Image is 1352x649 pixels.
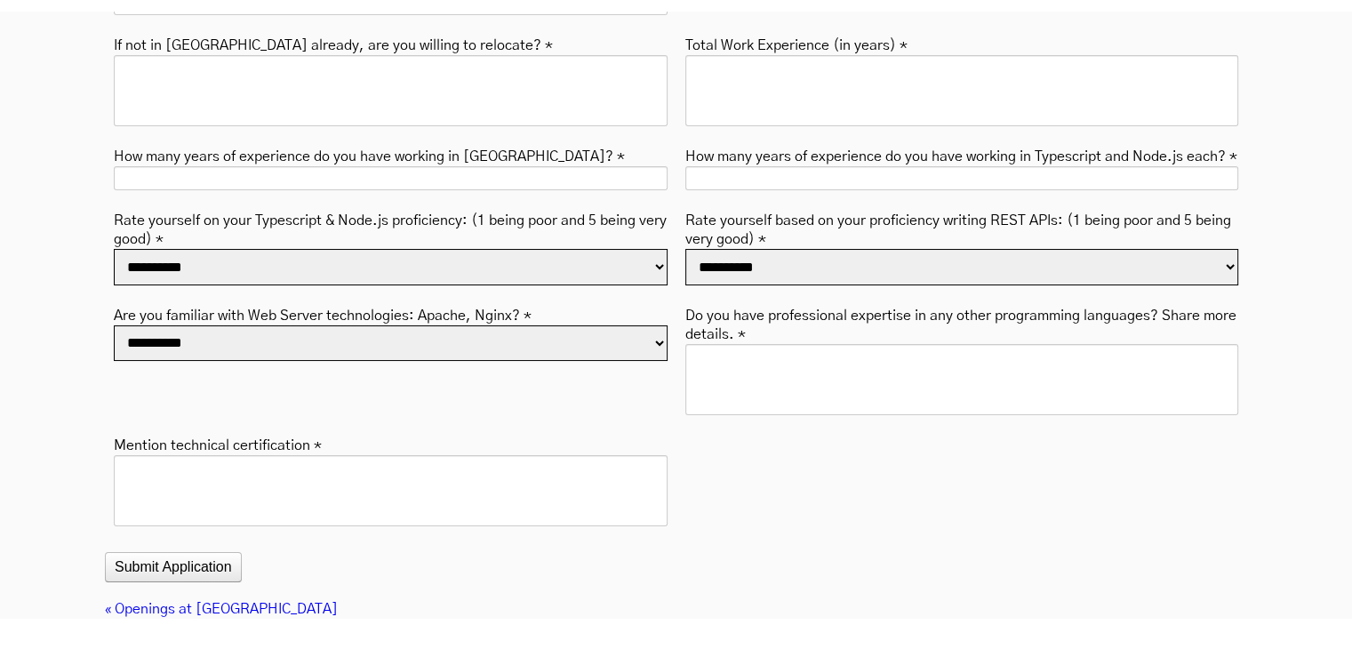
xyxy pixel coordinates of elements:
[685,302,1239,344] label: Do you have professional expertise in any other programming languages? Share more details. *
[685,143,1237,166] label: How many years of experience do you have working in Typescript and Node.js each? *
[114,32,553,55] label: If not in [GEOGRAPHIC_DATA] already, are you willing to relocate? *
[114,207,668,249] label: Rate yourself on your Typescript & Node.js proficiency: (1 being poor and 5 being very good) *
[114,143,625,166] label: How many years of experience do you have working in [GEOGRAPHIC_DATA]? *
[685,207,1239,249] label: Rate yourself based on your proficiency writing REST APIs: (1 being poor and 5 being very good) *
[105,602,338,616] a: « Openings at [GEOGRAPHIC_DATA]
[685,32,908,55] label: Total Work Experience (in years) *
[114,432,322,455] label: Mention technical certification *
[114,302,532,325] label: Are you familiar with Web Server technologies: Apache, Nginx? *
[105,552,242,582] button: Submit Application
